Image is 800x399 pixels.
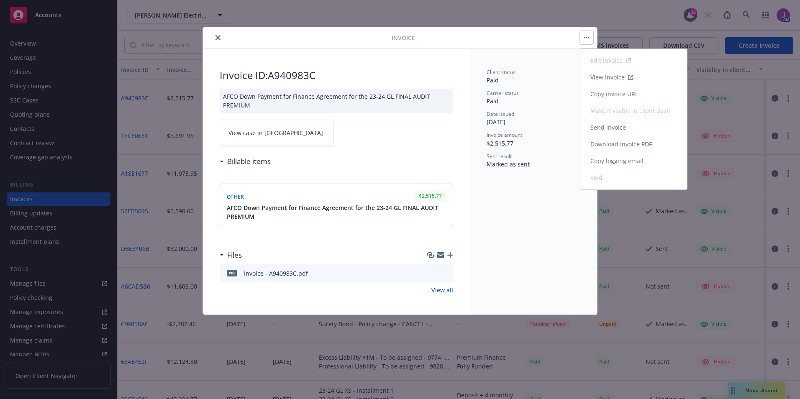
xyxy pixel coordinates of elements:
h3: Billable items [227,156,271,167]
span: Client status [487,69,515,76]
span: Paid [487,97,499,105]
span: [DATE] [487,118,505,126]
h2: Invoice ID: A940983C [220,69,453,82]
a: View all [431,286,453,294]
button: preview file [442,269,450,278]
div: AFCO Down Payment for Finance Agreement for the 23-24 GL FINAL AUDIT PREMIUM [220,89,453,113]
button: download file [429,269,436,278]
button: close [213,33,223,43]
div: Invoice - A940983C.pdf [244,269,308,278]
span: pdf [227,270,237,276]
span: Paid [487,76,499,84]
div: Billable items [220,156,271,167]
div: Files [220,250,242,261]
span: Sent result [487,153,512,160]
span: $2,515.77 [487,139,513,147]
div: $2,515.77 [415,191,446,201]
span: View case in [GEOGRAPHIC_DATA] [228,128,323,137]
button: AFCO Down Payment for Finance Agreement for the 23-24 GL FINAL AUDIT PREMIUM [227,203,448,221]
span: Carrier status [487,90,519,97]
span: Marked as sent [487,160,530,168]
a: View case in [GEOGRAPHIC_DATA] [220,120,334,146]
span: Date issued [487,110,514,118]
span: Invoice amount [487,131,522,138]
span: Invoice [392,33,415,42]
h3: Files [227,250,242,261]
span: Other [227,193,244,200]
